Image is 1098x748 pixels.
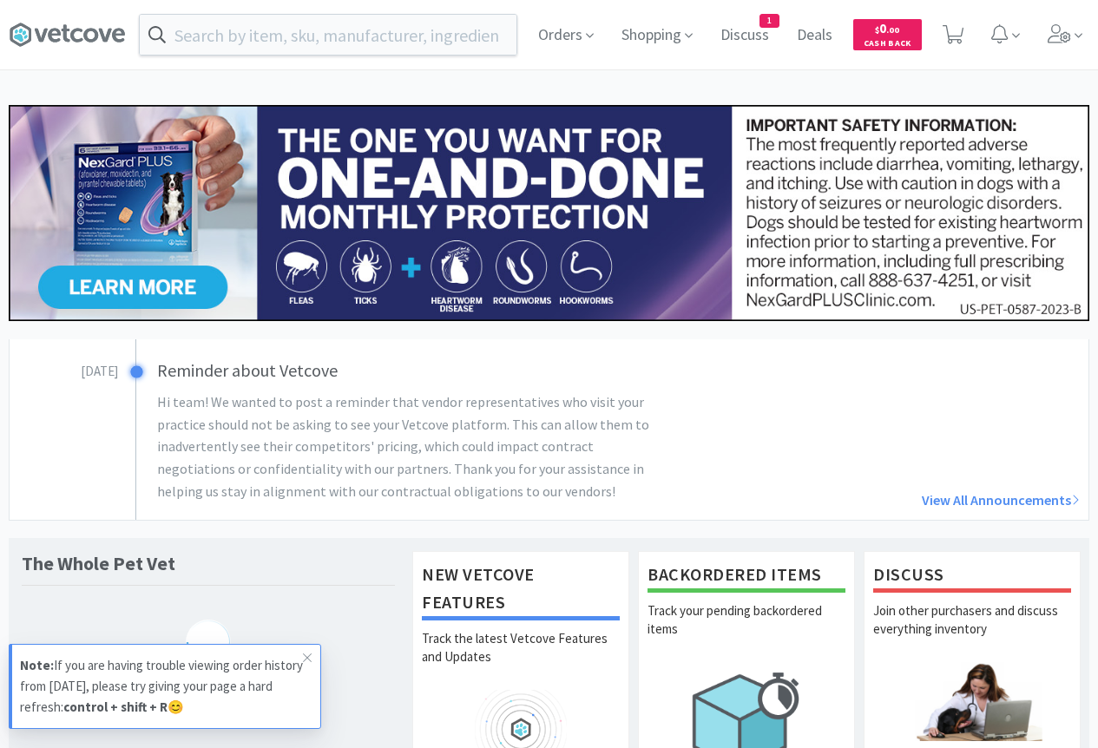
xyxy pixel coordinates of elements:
h1: New Vetcove Features [422,561,620,620]
input: Search by item, sku, manufacturer, ingredient, size... [140,15,516,55]
h1: Discuss [873,561,1071,593]
span: 0 [875,20,899,36]
span: $ [875,24,879,36]
a: Discuss1 [713,28,776,43]
a: Deals [790,28,839,43]
img: hero_discuss.png [873,662,1071,741]
h1: Backordered Items [648,561,845,593]
span: 1 [760,15,779,27]
h3: [DATE] [10,357,118,382]
h3: Reminder about Vetcove [157,357,729,384]
p: Hi team! We wanted to post a reminder that vendor representatives who visit your practice should ... [157,391,672,502]
span: Cash Back [864,39,911,50]
img: 24562ba5414042f391a945fa418716b7_350.jpg [9,105,1089,321]
strong: Note: [20,657,54,673]
p: If you are having trouble viewing order history from [DATE], please try giving your page a hard r... [20,655,303,718]
h1: The Whole Pet Vet [22,551,175,576]
span: . 00 [886,24,899,36]
a: View All Announcements [738,489,1080,512]
strong: control + shift + R [63,699,168,715]
p: Track the latest Vetcove Features and Updates [422,629,620,690]
p: Join other purchasers and discuss everything inventory [873,601,1071,662]
p: Track your pending backordered items [648,601,845,662]
a: $0.00Cash Back [853,11,922,58]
